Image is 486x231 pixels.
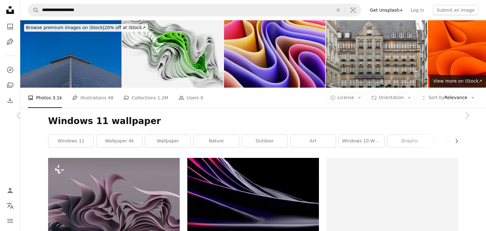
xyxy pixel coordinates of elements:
a: Explore [4,64,16,76]
a: wallpaper 4k [97,135,142,147]
img: Exterior architecture of Kaufingerstr11a Building with Windows with flower pots. [326,20,427,88]
a: Illustrations 48 [72,88,113,108]
span: 0 [200,94,203,101]
a: outdoor [242,135,287,147]
a: Browse premium images on iStock|20% off at iStock↗ [20,20,152,35]
button: Submit an image [433,5,478,15]
button: Menu [4,215,16,227]
img: Symmetrical glass windows of a building [20,20,121,88]
button: License [327,93,365,103]
a: background [436,135,481,147]
a: Next [448,85,486,146]
a: Collections [4,79,16,91]
a: art [290,135,336,147]
span: Sort by [428,95,444,100]
a: Collections 1.2M [123,88,168,108]
h1: Windows 11 wallpaper [48,115,458,127]
img: Colorful 3d wallpaper 3840x1600 featuring shape windows 11 style. 3d rendering. [224,20,325,88]
button: Orientation [368,93,415,103]
span: 1.2M [157,94,168,101]
a: Log in / Sign up [4,184,16,197]
a: nature [194,135,239,147]
span: Relevance [428,95,467,101]
a: Get Unsplash+ [366,5,407,15]
a: a computer generated image of an abstract design [48,192,180,198]
a: wallpaper [145,135,190,147]
span: View more on iStock ↗ [433,78,482,84]
span: License [338,95,354,100]
span: Orientation [379,95,404,100]
a: Log in [407,5,428,15]
a: Illustrations [4,35,16,48]
button: Search Unsplash [28,4,39,16]
button: Sort byRelevance [417,93,478,103]
a: windows 11 [48,135,94,147]
div: 20% off at iStock ↗ [24,24,148,32]
button: Language [4,199,16,212]
a: windows 10 wallpaper [339,135,384,147]
span: Browse premium images on iStock | [26,25,104,30]
a: a close up of a cell phone with a black background [187,195,319,200]
a: View more on iStock↗ [429,75,486,88]
span: 48 [108,94,114,101]
a: Photos [4,20,16,33]
form: Find visuals sitewide [28,4,361,16]
a: Users 0 [178,88,203,108]
button: Clear [331,4,345,16]
img: A green and white abstract image with a lot of white cloth stripes. Trendy modern image in Window... [122,20,223,88]
button: Visual search [346,4,361,16]
a: graphic [387,135,433,147]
